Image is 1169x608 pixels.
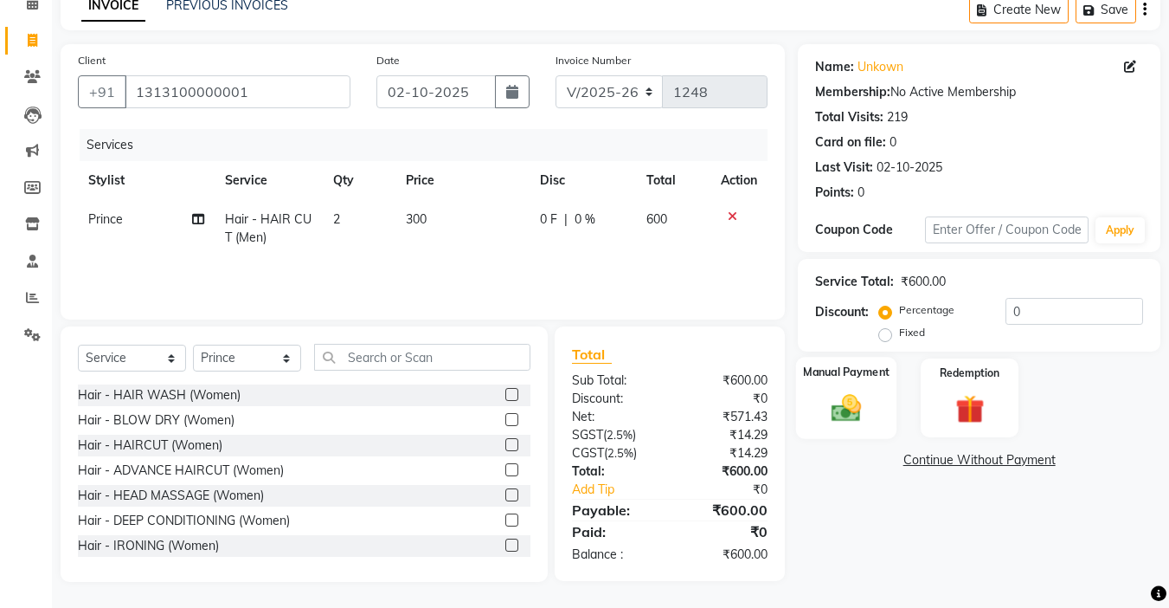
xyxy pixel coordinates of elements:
[559,408,670,426] div: Net:
[877,158,942,177] div: 02-10-2025
[572,445,604,461] span: CGST
[670,462,780,481] div: ₹600.00
[899,302,954,318] label: Percentage
[646,211,667,227] span: 600
[575,210,595,229] span: 0 %
[406,211,427,227] span: 300
[887,108,908,126] div: 219
[670,408,780,426] div: ₹571.43
[822,391,870,425] img: _cash.svg
[78,386,241,404] div: Hair - HAIR WASH (Women)
[890,133,896,152] div: 0
[78,537,219,555] div: Hair - IRONING (Women)
[607,446,633,460] span: 2.5%
[572,427,603,443] span: SGST
[78,161,215,200] th: Stylist
[607,428,633,442] span: 2.5%
[670,444,780,462] div: ₹14.29
[925,217,1089,243] input: Enter Offer / Coupon Code
[559,462,670,481] div: Total:
[78,75,126,108] button: +91
[559,521,670,542] div: Paid:
[78,437,222,455] div: Hair - HAIRCUT (Women)
[395,161,530,200] th: Price
[572,346,612,364] span: Total
[710,161,768,200] th: Action
[559,372,670,390] div: Sub Total:
[323,161,395,200] th: Qty
[947,391,993,427] img: _gift.svg
[215,161,324,200] th: Service
[559,426,670,444] div: ( )
[78,411,234,430] div: Hair - BLOW DRY (Women)
[801,451,1157,469] a: Continue Without Payment
[559,481,688,499] a: Add Tip
[564,210,568,229] span: |
[815,108,883,126] div: Total Visits:
[88,211,123,227] span: Prince
[901,273,946,291] div: ₹600.00
[670,426,780,444] div: ₹14.29
[80,129,780,161] div: Services
[559,390,670,408] div: Discount:
[815,83,890,101] div: Membership:
[815,184,854,202] div: Points:
[670,521,780,542] div: ₹0
[78,53,106,68] label: Client
[333,211,340,227] span: 2
[803,364,890,380] label: Manual Payment
[670,372,780,390] div: ₹600.00
[670,546,780,564] div: ₹600.00
[225,211,312,245] span: Hair - HAIR CUT (Men)
[78,462,284,480] div: Hair - ADVANCE HAIRCUT (Women)
[815,221,924,239] div: Coupon Code
[815,273,894,291] div: Service Total:
[857,184,864,202] div: 0
[530,161,636,200] th: Disc
[1095,217,1145,243] button: Apply
[78,487,264,505] div: Hair - HEAD MASSAGE (Women)
[376,53,400,68] label: Date
[815,303,869,321] div: Discount:
[670,390,780,408] div: ₹0
[689,481,781,499] div: ₹0
[556,53,631,68] label: Invoice Number
[636,161,711,200] th: Total
[125,75,350,108] input: Search by Name/Mobile/Email/Code
[815,83,1143,101] div: No Active Membership
[559,546,670,564] div: Balance :
[815,133,886,152] div: Card on file:
[559,444,670,462] div: ( )
[314,344,530,371] input: Search or Scan
[815,158,873,177] div: Last Visit:
[815,58,854,76] div: Name:
[670,500,780,521] div: ₹600.00
[78,512,290,530] div: Hair - DEEP CONDITIONING (Women)
[559,500,670,521] div: Payable:
[857,58,903,76] a: Unkown
[899,325,925,340] label: Fixed
[940,365,999,381] label: Redemption
[540,210,557,229] span: 0 F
